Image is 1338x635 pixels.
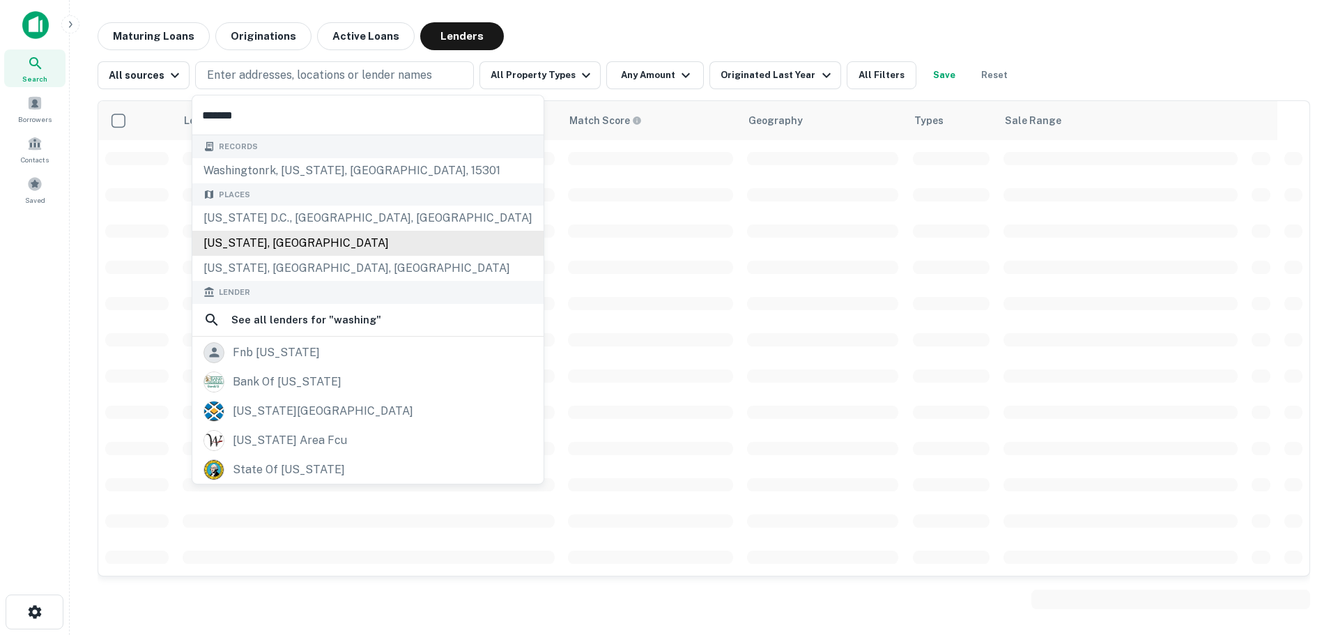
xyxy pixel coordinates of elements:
button: All Property Types [479,61,601,89]
button: Any Amount [606,61,704,89]
img: picture [204,460,224,480]
img: capitalize-icon.png [22,11,49,39]
a: fnb [US_STATE] [192,338,544,367]
a: bank of [US_STATE] [192,367,544,397]
div: Lender [184,112,217,129]
iframe: Chat Widget [1268,523,1338,590]
a: Saved [4,171,66,208]
div: Capitalize uses an advanced AI algorithm to match your search with the best lender. The match sco... [569,113,642,128]
th: Lender [176,101,562,140]
h6: Match Score [569,113,639,128]
div: [US_STATE] D.C., [GEOGRAPHIC_DATA], [GEOGRAPHIC_DATA] [192,206,544,231]
span: Search [22,73,47,84]
button: Enter addresses, locations or lender names [195,61,474,89]
button: All Filters [847,61,916,89]
span: Places [219,189,250,201]
th: Geography [740,101,905,140]
a: [US_STATE] area fcu [192,426,544,455]
span: Saved [25,194,45,206]
div: [US_STATE][GEOGRAPHIC_DATA] [233,401,413,422]
div: washingtonrk, [US_STATE], [GEOGRAPHIC_DATA], 15301 [192,158,544,183]
a: Contacts [4,130,66,168]
div: Geography [748,112,803,129]
button: Originated Last Year [709,61,840,89]
p: Enter addresses, locations or lender names [207,67,432,84]
div: [US_STATE], [GEOGRAPHIC_DATA], [GEOGRAPHIC_DATA] [192,256,544,281]
div: Types [914,112,944,129]
h6: See all lenders for " washing " [231,312,381,328]
button: Maturing Loans [98,22,210,50]
a: Borrowers [4,90,66,128]
div: Originated Last Year [721,67,834,84]
th: Types [906,101,997,140]
div: All sources [109,67,183,84]
span: Contacts [21,154,49,165]
button: All sources [98,61,190,89]
a: Search [4,49,66,87]
button: Lenders [420,22,504,50]
span: Borrowers [18,114,52,125]
div: Sale Range [1005,112,1061,129]
div: [US_STATE] area fcu [233,430,347,451]
div: bank of [US_STATE] [233,372,341,392]
span: Lender [219,286,250,298]
span: Records [219,141,258,153]
div: [US_STATE], [GEOGRAPHIC_DATA] [192,231,544,256]
a: state of [US_STATE] [192,455,544,484]
button: Save your search to get updates of matches that match your search criteria. [922,61,967,89]
button: Reset [972,61,1017,89]
img: picture [204,431,224,450]
button: Active Loans [317,22,415,50]
img: picture [204,372,224,392]
img: picture [204,401,224,421]
div: fnb [US_STATE] [233,342,320,363]
a: [US_STATE][GEOGRAPHIC_DATA] [192,397,544,426]
div: state of [US_STATE] [233,459,345,480]
button: Originations [215,22,312,50]
th: Capitalize uses an advanced AI algorithm to match your search with the best lender. The match sco... [561,101,740,140]
th: Sale Range [997,101,1245,140]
